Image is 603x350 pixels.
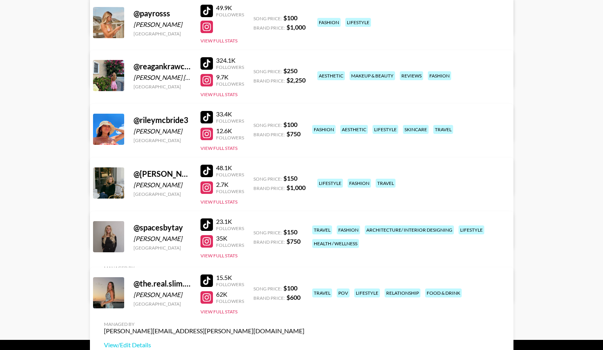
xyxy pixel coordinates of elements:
[287,237,301,245] strong: $ 750
[287,294,301,301] strong: $ 600
[287,184,306,191] strong: $ 1,000
[253,132,285,137] span: Brand Price:
[253,78,285,84] span: Brand Price:
[216,234,244,242] div: 35K
[134,169,191,179] div: @ [PERSON_NAME].[PERSON_NAME]
[403,125,429,134] div: skincare
[340,125,368,134] div: aesthetic
[253,122,282,128] span: Song Price:
[433,125,453,134] div: travel
[134,127,191,135] div: [PERSON_NAME]
[385,288,420,297] div: relationship
[312,288,332,297] div: travel
[200,309,237,315] button: View Full Stats
[216,56,244,64] div: 324.1K
[216,298,244,304] div: Followers
[253,25,285,31] span: Brand Price:
[337,225,360,234] div: fashion
[104,341,304,349] a: View/Edit Details
[373,125,398,134] div: lifestyle
[134,21,191,28] div: [PERSON_NAME]
[134,223,191,232] div: @ spacesbytay
[134,301,191,307] div: [GEOGRAPHIC_DATA]
[253,185,285,191] span: Brand Price:
[216,12,244,18] div: Followers
[216,118,244,124] div: Followers
[216,274,244,281] div: 15.5K
[216,127,244,135] div: 12.6K
[216,290,244,298] div: 62K
[200,38,237,44] button: View Full Stats
[134,137,191,143] div: [GEOGRAPHIC_DATA]
[317,71,345,80] div: aesthetic
[253,239,285,245] span: Brand Price:
[134,235,191,243] div: [PERSON_NAME]
[283,67,297,74] strong: $ 250
[350,71,395,80] div: makeup & beauty
[134,291,191,299] div: [PERSON_NAME]
[253,295,285,301] span: Brand Price:
[365,225,454,234] div: architecture/ interior designing
[287,23,306,31] strong: $ 1,000
[200,145,237,151] button: View Full Stats
[425,288,462,297] div: food & drink
[134,74,191,81] div: [PERSON_NAME] [PERSON_NAME]
[283,174,297,182] strong: $ 150
[104,327,304,335] div: [PERSON_NAME][EMAIL_ADDRESS][PERSON_NAME][DOMAIN_NAME]
[312,239,359,248] div: health / wellness
[200,253,237,259] button: View Full Stats
[216,73,244,81] div: 9.7K
[216,242,244,248] div: Followers
[253,286,282,292] span: Song Price:
[253,69,282,74] span: Song Price:
[283,228,297,236] strong: $ 150
[134,84,191,90] div: [GEOGRAPHIC_DATA]
[104,265,304,271] div: Managed By
[283,121,297,128] strong: $ 100
[134,245,191,251] div: [GEOGRAPHIC_DATA]
[104,321,304,327] div: Managed By
[253,230,282,236] span: Song Price:
[134,115,191,125] div: @ rileymcbride3
[312,225,332,234] div: travel
[283,284,297,292] strong: $ 100
[287,76,306,84] strong: $ 2,250
[337,288,350,297] div: pov
[134,279,191,288] div: @ the.real.slim.sadieee
[253,176,282,182] span: Song Price:
[400,71,423,80] div: reviews
[216,281,244,287] div: Followers
[345,18,371,27] div: lifestyle
[216,164,244,172] div: 48.1K
[459,225,484,234] div: lifestyle
[216,218,244,225] div: 23.1K
[216,225,244,231] div: Followers
[134,9,191,18] div: @ payrosss
[200,91,237,97] button: View Full Stats
[312,125,336,134] div: fashion
[134,31,191,37] div: [GEOGRAPHIC_DATA]
[428,71,451,80] div: fashion
[216,181,244,188] div: 2.7K
[216,188,244,194] div: Followers
[283,14,297,21] strong: $ 100
[216,110,244,118] div: 33.4K
[348,179,371,188] div: fashion
[317,18,341,27] div: fashion
[216,64,244,70] div: Followers
[134,191,191,197] div: [GEOGRAPHIC_DATA]
[216,81,244,87] div: Followers
[253,16,282,21] span: Song Price:
[376,179,396,188] div: travel
[216,172,244,178] div: Followers
[354,288,380,297] div: lifestyle
[216,4,244,12] div: 49.9K
[317,179,343,188] div: lifestyle
[287,130,301,137] strong: $ 750
[134,62,191,71] div: @ reagankrawczyk
[216,135,244,141] div: Followers
[200,199,237,205] button: View Full Stats
[134,181,191,189] div: [PERSON_NAME]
